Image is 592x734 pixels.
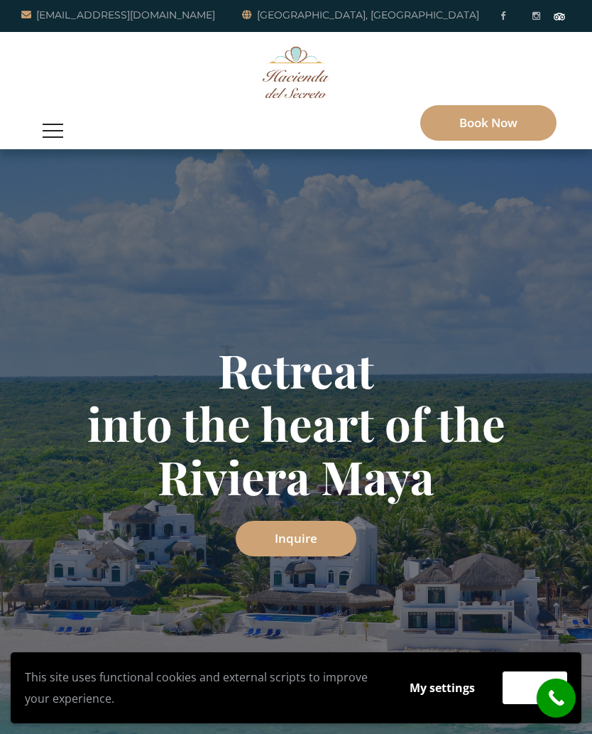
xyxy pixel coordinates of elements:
[503,671,567,705] button: Accept
[396,671,488,704] button: My settings
[25,666,382,709] p: This site uses functional cookies and external scripts to improve your experience.
[263,46,330,98] img: Awesome Logo
[420,105,557,141] a: Book Now
[540,682,572,714] i: call
[242,6,479,23] a: [GEOGRAPHIC_DATA], [GEOGRAPHIC_DATA]
[21,6,215,23] a: [EMAIL_ADDRESS][DOMAIN_NAME]
[537,679,576,718] a: call
[51,343,541,503] h1: Retreat into the heart of the Riviera Maya
[554,13,565,20] img: Tripadvisor_logomark.svg
[236,521,356,556] a: Inquire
